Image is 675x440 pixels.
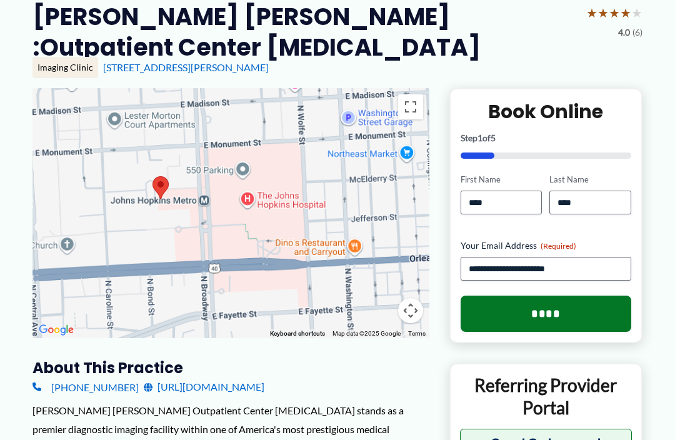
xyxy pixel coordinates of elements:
label: Last Name [549,174,631,186]
h2: Book Online [461,99,631,124]
button: Map camera controls [398,298,423,323]
span: ★ [597,1,609,24]
span: ★ [620,1,631,24]
p: Step of [461,134,631,142]
span: (Required) [541,241,576,251]
span: (6) [632,24,642,41]
span: 5 [491,132,496,143]
a: Open this area in Google Maps (opens a new window) [36,322,77,338]
h2: [PERSON_NAME] [PERSON_NAME] :Outpatient Center [MEDICAL_DATA] [32,1,576,63]
label: First Name [461,174,542,186]
button: Toggle fullscreen view [398,94,423,119]
span: Map data ©2025 Google [332,330,401,337]
span: 4.0 [618,24,630,41]
a: [URL][DOMAIN_NAME] [144,377,264,396]
p: Referring Provider Portal [460,374,632,419]
span: ★ [609,1,620,24]
span: ★ [631,1,642,24]
span: ★ [586,1,597,24]
label: Your Email Address [461,239,631,252]
a: [PHONE_NUMBER] [32,377,139,396]
img: Google [36,322,77,338]
div: Imaging Clinic [32,57,98,78]
a: Terms (opens in new tab) [408,330,426,337]
span: 1 [477,132,482,143]
a: [STREET_ADDRESS][PERSON_NAME] [103,61,269,73]
h3: About this practice [32,358,429,377]
button: Keyboard shortcuts [270,329,325,338]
